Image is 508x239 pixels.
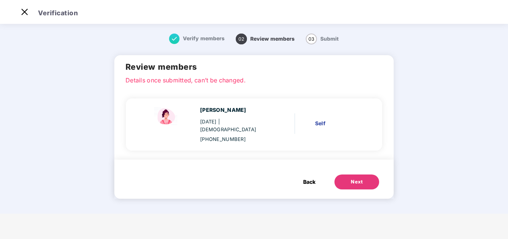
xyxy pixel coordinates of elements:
span: 02 [236,34,247,44]
div: [PHONE_NUMBER] [200,135,269,143]
span: Back [303,178,315,186]
span: Submit [320,36,339,42]
div: Next [351,178,363,186]
p: Details once submitted, can’t be changed. [126,76,382,82]
img: svg+xml;base64,PHN2ZyBpZD0iU3BvdXNlX2ljb24iIHhtbG5zPSJodHRwOi8vd3d3LnczLm9yZy8yMDAwL3N2ZyIgd2lkdG... [152,106,181,127]
h2: Review members [126,61,382,73]
div: [DATE] [200,118,269,133]
button: Back [296,174,323,189]
div: Self [315,119,360,128]
div: [PERSON_NAME] [200,106,269,114]
img: svg+xml;base64,PHN2ZyB4bWxucz0iaHR0cDovL3d3dy53My5vcmcvMjAwMC9zdmciIHdpZHRoPSIxNiIgaGVpZ2h0PSIxNi... [169,34,180,44]
span: | [DEMOGRAPHIC_DATA] [200,119,256,132]
span: 03 [306,34,317,44]
span: Review members [250,36,295,42]
button: Next [334,174,379,189]
span: Verify members [183,35,225,41]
